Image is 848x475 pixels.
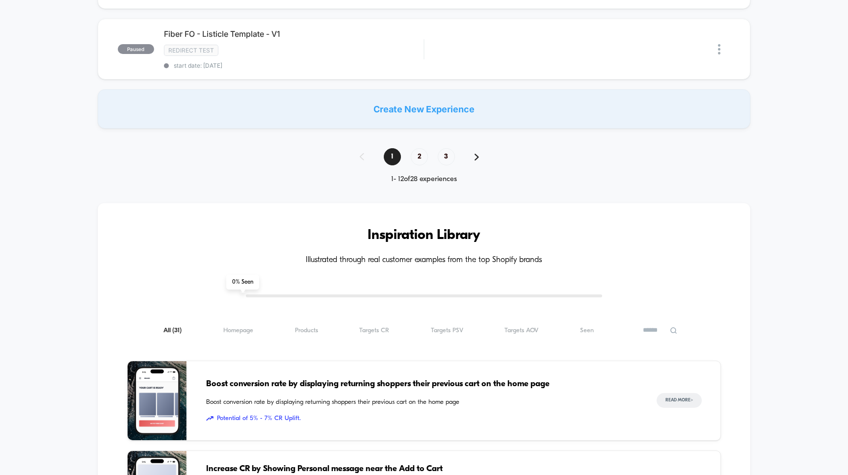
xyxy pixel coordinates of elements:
span: All [163,327,182,334]
span: 2 [411,148,428,165]
span: 0 % Seen [226,275,259,290]
span: 1 [384,148,401,165]
span: 3 [438,148,455,165]
span: Products [295,327,318,334]
div: Create New Experience [98,89,751,129]
span: Boost conversion rate by displaying returning shoppers their previous cart on the home page [206,378,637,391]
span: Seen [580,327,594,334]
span: Potential of 5% - 7% CR Uplift. [206,414,637,423]
span: Targets PSV [431,327,463,334]
button: Read More> [657,393,702,408]
span: Redirect Test [164,45,218,56]
span: paused [118,44,154,54]
img: Boost conversion rate by displaying returning shoppers their previous cart on the home page [128,361,186,440]
h3: Inspiration Library [127,228,721,243]
span: Targets AOV [504,327,538,334]
span: Fiber FO - Listicle Template - V1 [164,29,424,39]
span: start date: [DATE] [164,62,424,69]
span: Boost conversion rate by displaying returning shoppers their previous cart on the home page [206,397,637,407]
h4: Illustrated through real customer examples from the top Shopify brands [127,256,721,265]
span: Targets CR [359,327,389,334]
div: 1 - 12 of 28 experiences [350,175,499,184]
img: pagination forward [475,154,479,160]
span: Homepage [223,327,253,334]
span: ( 31 ) [172,327,182,334]
img: close [718,44,720,54]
